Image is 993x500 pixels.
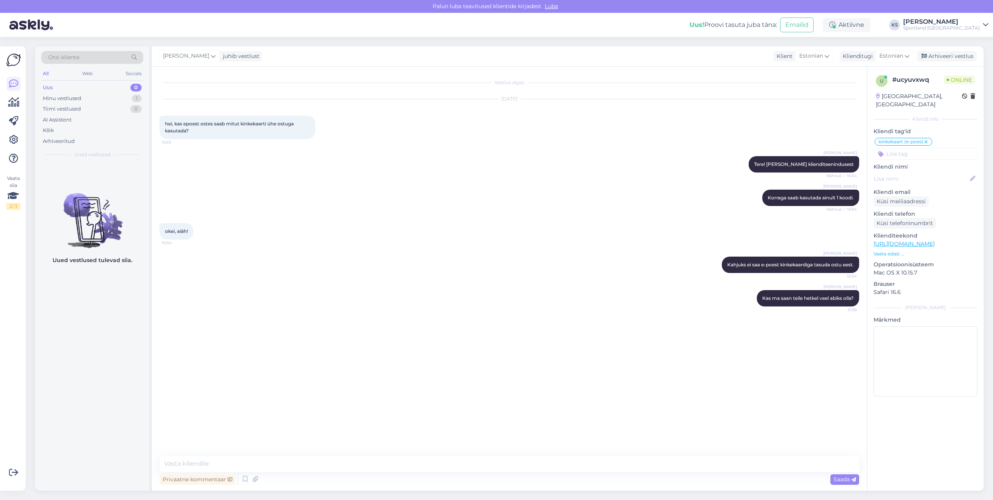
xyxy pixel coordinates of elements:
button: Emailid [780,18,814,32]
div: Küsi meiliaadressi [874,196,929,207]
div: AI Assistent [43,116,72,124]
div: Sportland [GEOGRAPHIC_DATA] [903,25,980,31]
div: Klienditugi [840,52,873,60]
p: Safari 16.6 [874,288,977,296]
span: Estonian [799,52,823,60]
div: 1 [132,95,142,102]
span: Online [944,76,975,84]
div: All [41,69,50,79]
div: Socials [124,69,143,79]
a: [URL][DOMAIN_NAME] [874,240,935,247]
span: hei, kas epoest ostes saab mitut kinkekaarti ühe ostuga kasutada? [165,121,295,134]
img: No chats [35,179,149,249]
span: Kahjuks ei saa e-poest kinkekaardiga tasuda ostu eest. [727,262,854,268]
div: Tiimi vestlused [43,105,81,113]
span: Uued vestlused [74,151,111,158]
div: KS [889,19,900,30]
span: Nähtud ✓ 15:54 [826,206,857,212]
p: Klienditeekond [874,232,977,240]
div: Klient [774,52,793,60]
div: Uus [43,84,53,92]
div: Küsi telefoninumbrit [874,218,936,229]
b: Uus! [689,21,704,28]
div: juhib vestlust [220,52,260,60]
p: Vaata edasi ... [874,250,977,257]
div: Arhiveeritud [43,137,75,145]
p: Operatsioonisüsteem [874,261,977,269]
p: Brauser [874,280,977,288]
span: Luba [542,3,560,10]
span: [PERSON_NAME] [823,183,857,189]
div: Vaata siia [6,175,20,210]
span: 15:56 [828,307,857,313]
input: Lisa tag [874,148,977,160]
div: Web [81,69,94,79]
span: Nähtud ✓ 15:54 [826,173,857,179]
span: [PERSON_NAME] [823,150,857,156]
span: [PERSON_NAME] [823,250,857,256]
span: kinkekaart (e-poes) [879,139,923,144]
div: Proovi tasuta juba täna: [689,20,777,30]
span: [PERSON_NAME] [163,52,209,60]
span: Otsi kliente [48,53,79,62]
span: 15:53 [162,139,191,145]
div: [DATE] [160,95,859,102]
span: Kas ma saan teile hetkel veel abiks olla? [762,295,854,301]
div: 0 [130,105,142,113]
div: # ucyuvxwq [892,75,944,85]
p: Kliendi email [874,188,977,196]
a: [PERSON_NAME]Sportland [GEOGRAPHIC_DATA] [903,19,988,31]
div: Kliendi info [874,116,977,123]
p: Märkmed [874,316,977,324]
p: Uued vestlused tulevad siia. [53,256,132,264]
span: 15:54 [162,240,191,246]
div: Kõik [43,127,54,134]
p: Kliendi tag'id [874,127,977,136]
div: Arhiveeri vestlus [917,51,977,62]
div: 2 / 3 [6,203,20,210]
span: [PERSON_NAME] [823,284,857,290]
span: u [880,78,884,84]
div: [PERSON_NAME] [874,304,977,311]
img: Askly Logo [6,53,21,67]
p: Kliendi nimi [874,163,977,171]
div: Vestlus algas [160,79,859,86]
span: Saada [833,476,856,483]
span: Estonian [879,52,903,60]
div: 0 [130,84,142,92]
span: 15:54 [828,273,857,279]
div: Aktiivne [823,18,870,32]
span: okei, aiäh! [165,228,188,234]
p: Kliendi telefon [874,210,977,218]
div: Minu vestlused [43,95,81,102]
span: Korraga saab kasutada ainult 1 koodi. [768,195,854,201]
input: Lisa nimi [874,174,968,183]
div: [GEOGRAPHIC_DATA], [GEOGRAPHIC_DATA] [876,92,962,109]
span: Tere! [PERSON_NAME] klienditeenindusest [754,161,854,167]
p: Mac OS X 10.15.7 [874,269,977,277]
div: Privaatne kommentaar [160,474,235,485]
div: [PERSON_NAME] [903,19,980,25]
